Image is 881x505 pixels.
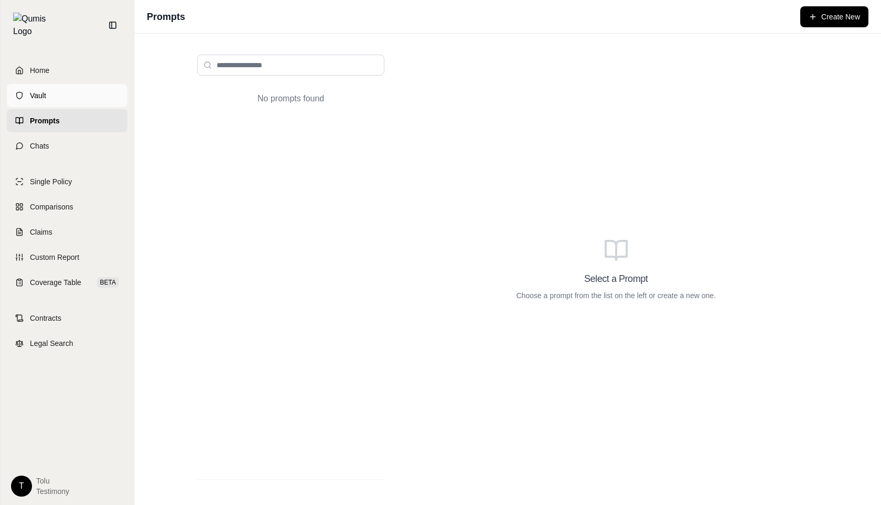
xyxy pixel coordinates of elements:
a: Vault [7,84,127,107]
h1: Prompts [147,9,185,24]
span: Legal Search [30,338,73,349]
span: Vault [30,90,46,101]
a: Chats [7,134,127,157]
span: Prompts [30,115,60,126]
a: Legal Search [7,332,127,355]
a: Prompts [7,109,127,132]
span: tolu [36,476,69,486]
img: Qumis Logo [13,13,52,38]
span: Contracts [30,313,61,323]
div: No prompts found [197,84,384,113]
a: Custom Report [7,246,127,269]
a: Comparisons [7,195,127,218]
span: BETA [97,277,119,288]
a: Coverage TableBETA [7,271,127,294]
span: Testimony [36,486,69,497]
span: Custom Report [30,252,79,262]
a: Claims [7,220,127,244]
a: Contracts [7,307,127,330]
span: Home [30,65,49,76]
button: Create New [800,6,868,27]
span: Single Policy [30,176,72,187]
span: Comparisons [30,202,73,212]
p: Choose a prompt from the list on the left or create a new one. [516,290,716,301]
h3: Select a Prompt [584,271,648,286]
button: Collapse sidebar [104,17,121,34]
a: Home [7,59,127,82]
a: Single Policy [7,170,127,193]
span: Coverage Table [30,277,81,288]
div: T [11,476,32,497]
span: Claims [30,227,52,237]
span: Chats [30,141,49,151]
